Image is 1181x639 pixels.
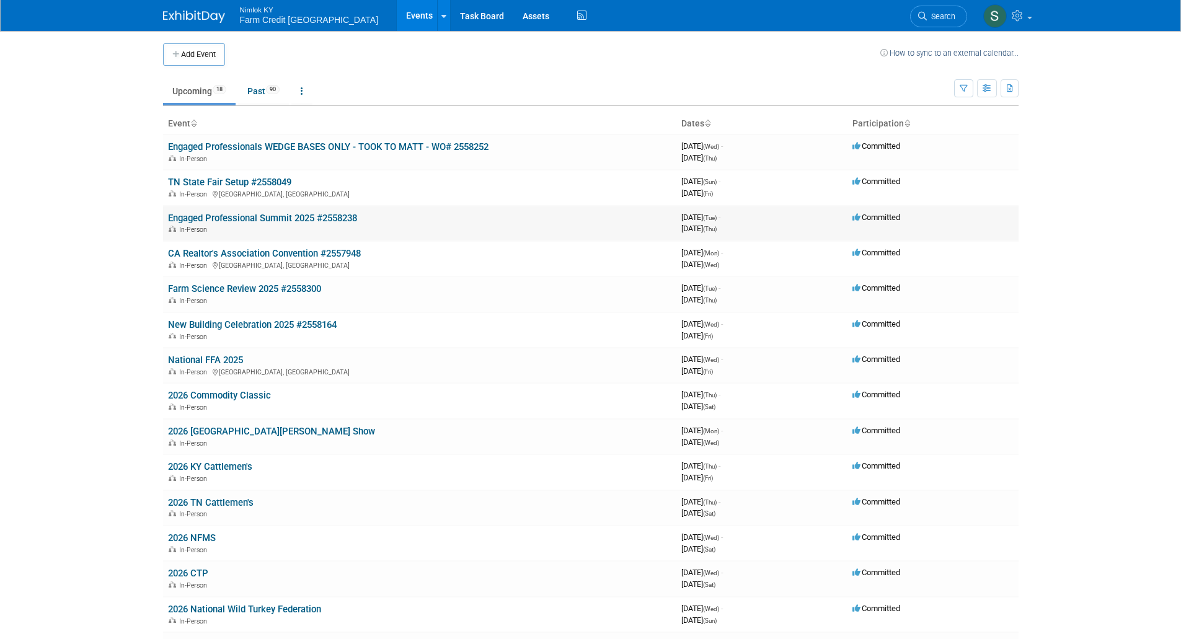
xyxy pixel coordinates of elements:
[681,508,715,518] span: [DATE]
[703,510,715,517] span: (Sat)
[719,497,720,506] span: -
[168,568,208,579] a: 2026 CTP
[703,226,717,232] span: (Thu)
[681,402,715,411] span: [DATE]
[169,226,176,232] img: In-Person Event
[179,190,211,198] span: In-Person
[169,262,176,268] img: In-Person Event
[168,188,671,198] div: [GEOGRAPHIC_DATA], [GEOGRAPHIC_DATA]
[681,355,723,364] span: [DATE]
[703,155,717,162] span: (Thu)
[168,319,337,330] a: New Building Celebration 2025 #2558164
[721,248,723,257] span: -
[719,283,720,293] span: -
[169,403,176,410] img: In-Person Event
[168,141,489,152] a: Engaged Professionals WEDGE BASES ONLY - TOOK TO MATT - WO# 2558252
[904,118,910,128] a: Sort by Participation Type
[703,333,713,340] span: (Fri)
[721,141,723,151] span: -
[179,403,211,412] span: In-Person
[703,546,715,553] span: (Sat)
[703,392,717,399] span: (Thu)
[169,581,176,588] img: In-Person Event
[169,297,176,303] img: In-Person Event
[703,356,719,363] span: (Wed)
[681,213,720,222] span: [DATE]
[169,475,176,481] img: In-Person Event
[681,283,720,293] span: [DATE]
[880,48,1019,58] a: How to sync to an external calendar...
[163,113,676,134] th: Event
[168,604,321,615] a: 2026 National Wild Turkey Federation
[168,248,361,259] a: CA Realtor's Association Convention #2557948
[240,2,379,15] span: Nimlok KY
[168,355,243,366] a: National FFA 2025
[681,366,713,376] span: [DATE]
[179,297,211,305] span: In-Person
[169,510,176,516] img: In-Person Event
[703,178,717,185] span: (Sun)
[719,213,720,222] span: -
[179,546,211,554] span: In-Person
[163,79,236,103] a: Upcoming18
[852,248,900,257] span: Committed
[852,461,900,470] span: Committed
[179,226,211,234] span: In-Person
[169,190,176,196] img: In-Person Event
[676,113,847,134] th: Dates
[721,568,723,577] span: -
[179,155,211,163] span: In-Person
[852,604,900,613] span: Committed
[240,15,379,25] span: Farm Credit [GEOGRAPHIC_DATA]
[852,426,900,435] span: Committed
[721,319,723,328] span: -
[703,570,719,576] span: (Wed)
[179,581,211,589] span: In-Person
[719,390,720,399] span: -
[168,260,671,270] div: [GEOGRAPHIC_DATA], [GEOGRAPHIC_DATA]
[852,532,900,542] span: Committed
[179,617,211,625] span: In-Person
[681,497,720,506] span: [DATE]
[266,85,280,94] span: 90
[703,606,719,612] span: (Wed)
[703,428,719,434] span: (Mon)
[169,617,176,624] img: In-Person Event
[213,85,226,94] span: 18
[703,321,719,328] span: (Wed)
[681,331,713,340] span: [DATE]
[681,532,723,542] span: [DATE]
[169,155,176,161] img: In-Person Event
[703,297,717,304] span: (Thu)
[703,581,715,588] span: (Sat)
[703,250,719,257] span: (Mon)
[168,461,252,472] a: 2026 KY Cattlemen's
[681,544,715,553] span: [DATE]
[852,568,900,577] span: Committed
[179,262,211,270] span: In-Person
[703,475,713,482] span: (Fri)
[681,248,723,257] span: [DATE]
[703,368,713,375] span: (Fri)
[168,497,254,508] a: 2026 TN Cattlemen's
[703,617,717,624] span: (Sun)
[169,439,176,446] img: In-Person Event
[703,143,719,150] span: (Wed)
[681,473,713,482] span: [DATE]
[721,355,723,364] span: -
[681,188,713,198] span: [DATE]
[190,118,197,128] a: Sort by Event Name
[681,153,717,162] span: [DATE]
[681,295,717,304] span: [DATE]
[852,497,900,506] span: Committed
[852,355,900,364] span: Committed
[681,615,717,625] span: [DATE]
[703,439,719,446] span: (Wed)
[703,262,719,268] span: (Wed)
[169,546,176,552] img: In-Person Event
[169,333,176,339] img: In-Person Event
[163,11,225,23] img: ExhibitDay
[168,426,375,437] a: 2026 [GEOGRAPHIC_DATA][PERSON_NAME] Show
[847,113,1019,134] th: Participation
[681,604,723,613] span: [DATE]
